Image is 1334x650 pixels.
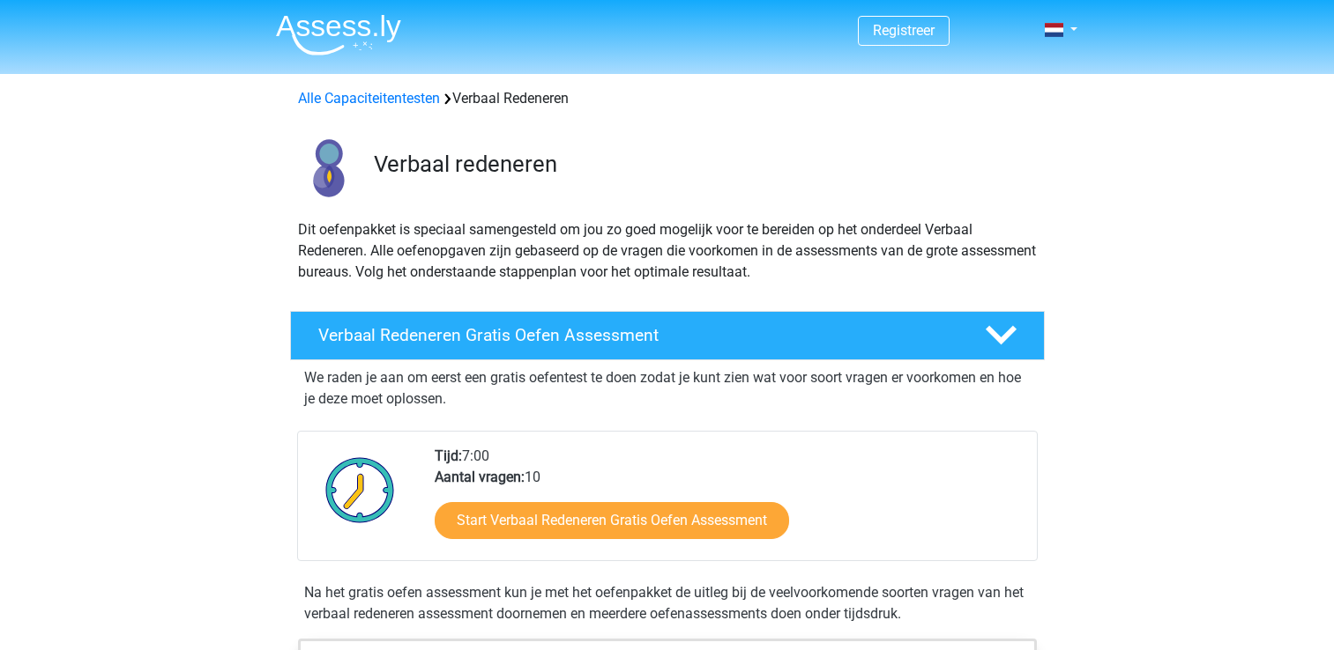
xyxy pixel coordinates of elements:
p: We raden je aan om eerst een gratis oefentest te doen zodat je kunt zien wat voor soort vragen er... [304,367,1031,410]
div: Verbaal Redeneren [291,88,1044,109]
a: Alle Capaciteitentesten [298,90,440,107]
img: verbaal redeneren [291,130,366,205]
div: Na het gratis oefen assessment kun je met het oefenpakket de uitleg bij de veelvoorkomende soorte... [297,582,1038,624]
h3: Verbaal redeneren [374,151,1031,178]
a: Registreer [873,22,935,39]
img: Klok [316,446,405,534]
img: Assessly [276,14,401,55]
a: Start Verbaal Redeneren Gratis Oefen Assessment [435,502,789,539]
b: Aantal vragen: [435,469,525,485]
a: Verbaal Redeneren Gratis Oefen Assessment [283,311,1052,360]
div: 7:00 10 [421,446,1036,560]
h4: Verbaal Redeneren Gratis Oefen Assessment [318,325,957,345]
b: Tijd: [435,447,462,464]
p: Dit oefenpakket is speciaal samengesteld om jou zo goed mogelijk voor te bereiden op het onderdee... [298,219,1037,283]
